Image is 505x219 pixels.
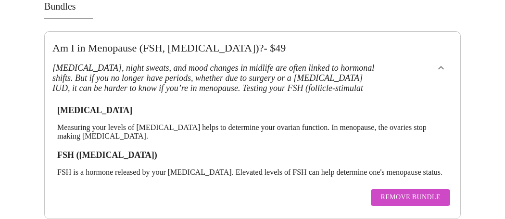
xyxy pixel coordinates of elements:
[44,1,461,12] h3: Bundles
[429,56,453,79] button: show more
[380,192,441,204] span: Remove Bundle
[52,42,377,54] h3: Am I in Menopause (FSH, [MEDICAL_DATA])? - $ 49
[52,63,377,93] h3: [MEDICAL_DATA], night sweats, and mood changes in midlife are often linked to hormonal shifts. Bu...
[57,123,448,141] p: Measuring your levels of [MEDICAL_DATA] helps to determine your ovarian function. In menopause, t...
[57,168,448,177] p: FSH is a hormone released by your [MEDICAL_DATA]. Elevated levels of FSH can help determine one's...
[57,105,448,116] h3: [MEDICAL_DATA]
[57,150,448,160] h3: FSH ([MEDICAL_DATA])
[371,189,450,206] button: Remove Bundle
